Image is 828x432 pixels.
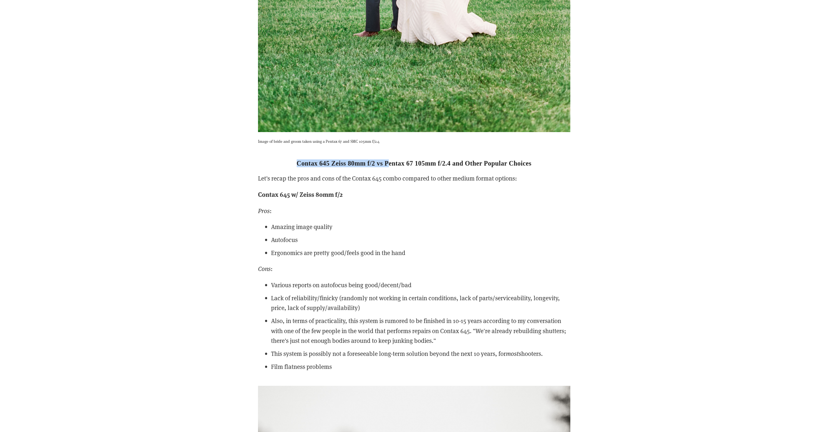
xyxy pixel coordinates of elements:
p: Image of bride and groom taken using a Pentax 67 and SMC 105mm f/2.4 [258,138,570,144]
em: Cons [258,264,271,273]
strong: Contax 645 w/ Zeiss 80mm f/2 [258,190,343,198]
p: Autofocus [271,235,570,245]
p: : [258,264,570,274]
p: Lack of reliability/finicky (randomly not working in certain conditions, lack of parts/serviceabi... [271,293,570,313]
em: Pros [258,207,270,215]
p: Let's recap the pros and cons of the Contax 645 combo compared to other medium format options: [258,173,570,183]
p: Amazing image quality [271,222,570,232]
p: Ergonomics are pretty good/feels good in the hand [271,248,570,258]
p: Also, in terms of practicality, this system is rumored to be finished in 10-15 years according to... [271,316,570,345]
p: : [258,206,570,216]
p: Various reports on autofocus being good/decent/bad [271,280,570,290]
p: Film flatness problems [271,362,570,371]
strong: Contax 645 Zeiss 80mm f/2 vs Pentax 67 105mm f/2.4 and Other Popular Choices [297,160,532,167]
em: most [506,349,519,358]
p: This system is possibly not a foreseeable long-term solution beyond the next 10 years, for shooters. [271,349,570,358]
